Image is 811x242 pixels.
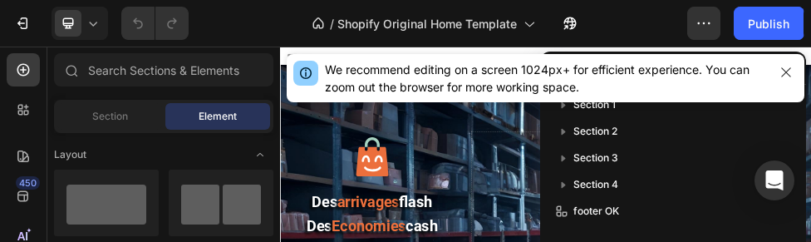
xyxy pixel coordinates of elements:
div: Undo/Redo [121,7,189,40]
span: Layout [54,147,86,162]
input: Search Sections & Elements [54,53,273,86]
span: Section 4 [573,176,618,193]
span: / [330,15,334,32]
div: Publish [748,15,789,32]
span: Element [199,109,237,124]
button: Publish [734,7,804,40]
span: Section 2 [573,123,617,140]
span: Section 3 [573,150,618,166]
span: Toggle open [247,141,273,168]
span: Section [92,109,128,124]
div: Open Intercom Messenger [754,161,794,200]
span: footer OK [573,203,619,220]
div: 450 [16,176,40,190]
span: Shopify Original Home Template [337,15,517,32]
div: We recommend editing on a screen 1024px+ for efficient experience. You can zoom out the browser f... [325,61,768,96]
